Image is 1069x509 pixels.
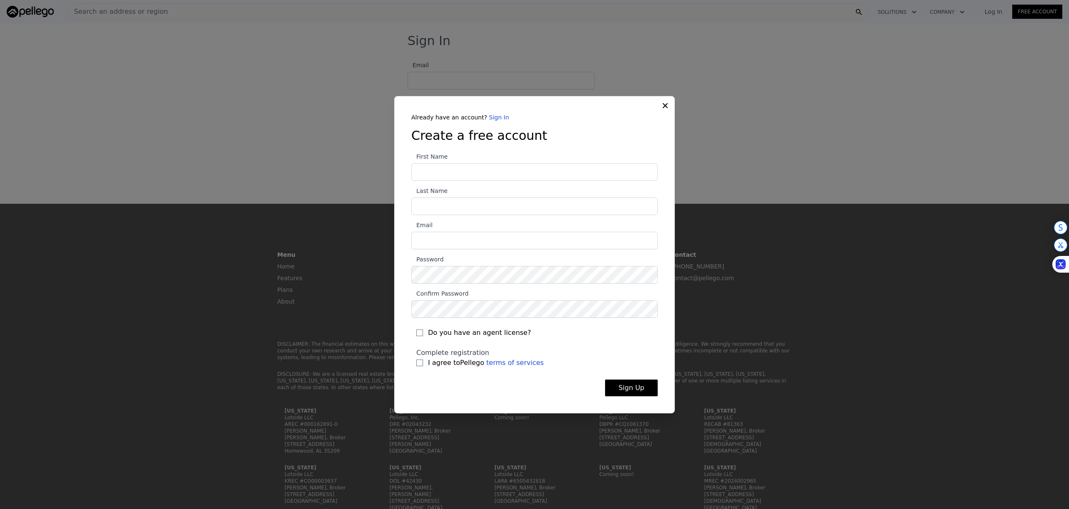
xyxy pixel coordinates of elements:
span: Email [411,222,433,228]
a: terms of services [486,359,544,367]
input: First Name [411,163,658,181]
input: Password [411,266,658,284]
span: Complete registration [416,349,489,357]
span: Password [411,256,443,263]
input: Last Name [411,198,658,215]
span: Do you have an agent license? [428,328,531,338]
span: First Name [411,153,448,160]
input: I agree toPellego terms of services [416,360,423,366]
a: Sign In [489,114,509,121]
span: Last Name [411,187,448,194]
input: Email [411,232,658,249]
h3: Create a free account [411,128,658,143]
button: Sign Up [605,380,658,396]
div: Already have an account? [411,113,658,122]
input: Confirm Password [411,300,658,318]
span: Confirm Password [411,290,469,297]
input: Do you have an agent license? [416,329,423,336]
span: I agree to Pellego [428,358,544,368]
